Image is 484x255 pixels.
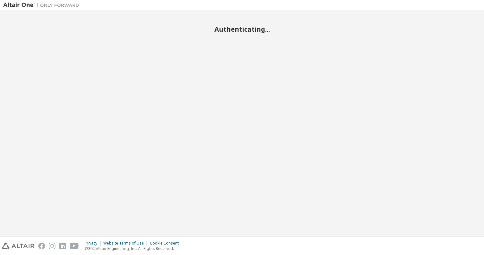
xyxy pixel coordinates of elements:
[49,243,55,249] img: instagram.svg
[85,246,182,251] p: © 2025 Altair Engineering, Inc. All Rights Reserved.
[38,243,45,249] img: facebook.svg
[3,25,481,33] h2: Authenticating...
[3,2,82,8] img: Altair One
[70,243,79,249] img: youtube.svg
[103,241,150,246] div: Website Terms of Use
[59,243,66,249] img: linkedin.svg
[150,241,182,246] div: Cookie Consent
[85,241,103,246] div: Privacy
[2,243,35,249] img: altair_logo.svg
